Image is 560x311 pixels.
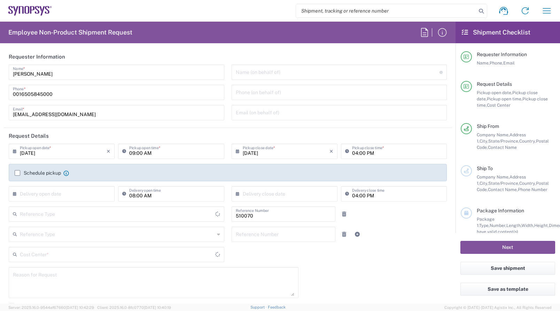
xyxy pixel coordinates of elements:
[477,90,512,95] span: Pickup open date,
[15,170,61,176] label: Schedule pickup
[488,138,519,144] span: State/Province,
[519,138,536,144] span: Country,
[477,60,490,66] span: Name,
[506,223,521,228] span: Length,
[462,28,530,37] h2: Shipment Checklist
[503,60,515,66] span: Email
[488,181,519,186] span: State/Province,
[488,145,517,150] span: Contact Name
[477,123,499,129] span: Ship From
[8,305,94,310] span: Server: 2025.16.0-9544af67660
[339,209,349,219] a: Remove Reference
[519,181,536,186] span: Country,
[477,208,524,213] span: Package Information
[250,305,268,309] a: Support
[477,174,510,180] span: Company Name,
[477,132,510,137] span: Company Name,
[460,262,555,275] button: Save shipment
[521,223,534,228] span: Width,
[490,223,506,228] span: Number,
[296,4,476,17] input: Shipment, tracking or reference number
[487,103,511,108] span: Cost Center
[268,305,286,309] a: Feedback
[460,241,555,254] button: Next
[107,146,110,157] i: ×
[329,146,333,157] i: ×
[9,303,68,309] label: Is shipment for Install?
[97,305,171,310] span: Client: 2025.16.0-8fc0770
[66,305,94,310] span: [DATE] 10:42:29
[477,81,512,87] span: Request Details
[480,138,488,144] span: City,
[518,187,547,192] span: Phone Number
[490,60,503,66] span: Phone,
[144,305,171,310] span: [DATE] 10:40:19
[9,132,49,139] h2: Request Details
[460,283,555,296] button: Save as template
[479,223,490,228] span: Type,
[534,223,549,228] span: Height,
[339,229,349,239] a: Remove Reference
[477,166,493,171] span: Ship To
[444,304,552,311] span: Copyright © [DATE]-[DATE] Agistix Inc., All Rights Reserved
[488,187,518,192] span: Contact Name,
[8,28,132,37] h2: Employee Non-Product Shipment Request
[480,181,488,186] span: City,
[9,53,65,60] h2: Requester Information
[487,96,522,101] span: Pickup open time,
[477,52,527,57] span: Requester Information
[352,229,362,239] a: Add Reference
[477,217,495,228] span: Package 1:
